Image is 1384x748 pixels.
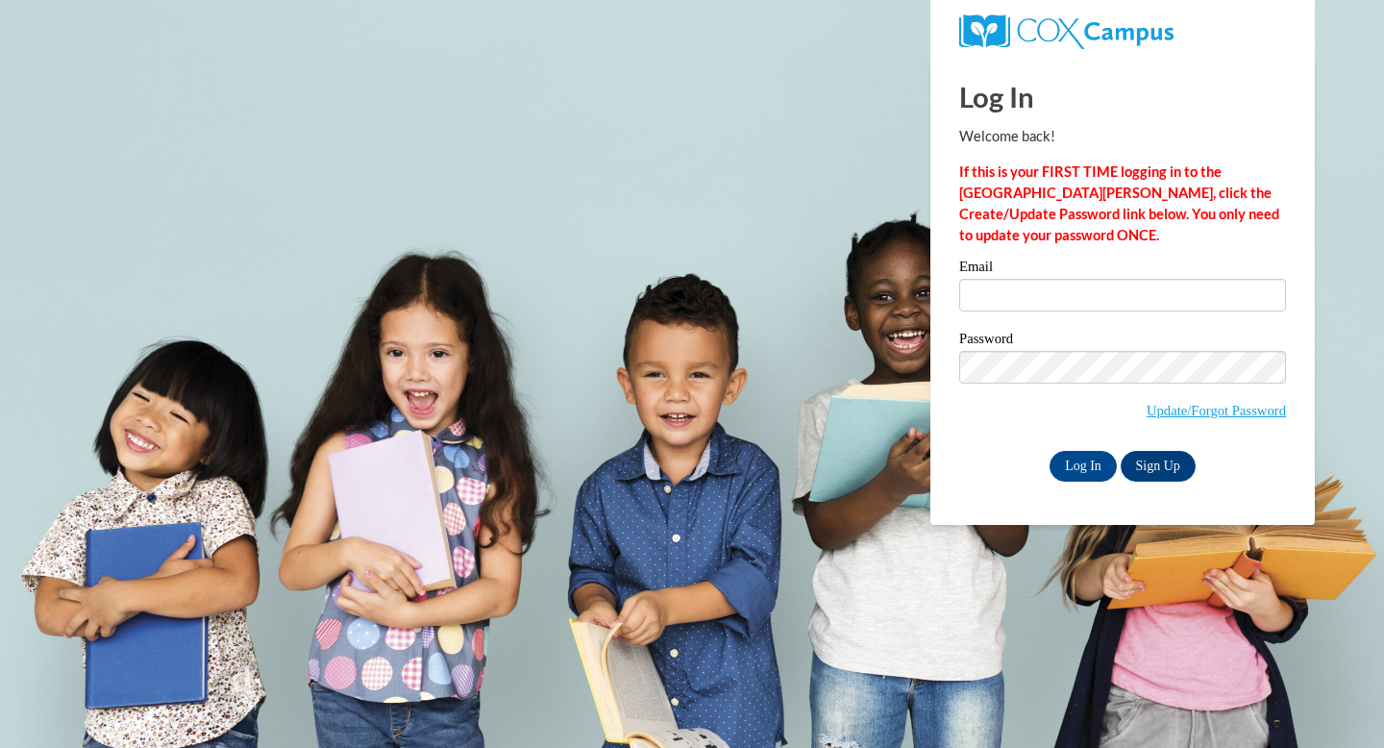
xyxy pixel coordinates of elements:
[959,260,1286,279] label: Email
[959,22,1174,38] a: COX Campus
[1121,451,1196,482] a: Sign Up
[1147,403,1286,418] a: Update/Forgot Password
[959,332,1286,351] label: Password
[959,126,1286,147] p: Welcome back!
[959,77,1286,116] h1: Log In
[1050,451,1117,482] input: Log In
[959,14,1174,49] img: COX Campus
[959,163,1279,243] strong: If this is your FIRST TIME logging in to the [GEOGRAPHIC_DATA][PERSON_NAME], click the Create/Upd...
